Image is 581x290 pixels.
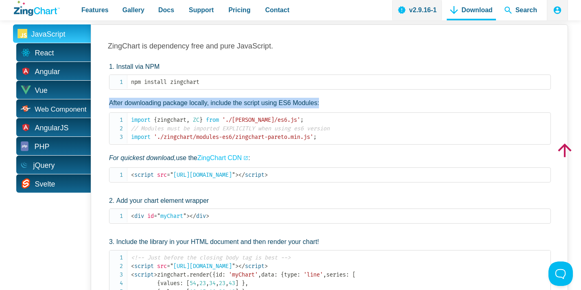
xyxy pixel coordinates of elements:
span: { [157,280,160,287]
span: > [206,213,209,220]
span: ] [235,280,238,287]
span: ZC [193,116,199,123]
span: > [235,171,238,178]
em: For quickest download, [109,154,176,161]
span: jQuery [33,159,55,172]
span: : [346,271,349,278]
span: : [297,271,300,278]
span: , [216,280,219,287]
span: import [131,134,151,141]
span: , [258,271,261,278]
span: Svelte [35,178,55,191]
code: zingchart [131,116,550,141]
span: ( [209,271,212,278]
span: Web Component [35,106,86,113]
span: 'myChart' [229,271,258,278]
span: : [222,271,225,278]
span: Vue [35,84,48,97]
span: , [225,280,229,287]
li: Add your chart element wrapper [109,196,551,224]
span: " [232,263,235,270]
span: script [131,271,154,278]
span: } [242,280,245,287]
span: " [170,171,173,178]
code: npm install zingchart [131,78,550,86]
span: script [131,263,154,270]
span: [URL][DOMAIN_NAME] [167,171,235,178]
img: PHP Icon [21,141,28,151]
span: , [196,280,199,287]
span: PHP [35,141,50,153]
span: > [235,263,238,270]
p: After downloading package locally, include the script using ES6 Modules: [109,98,551,108]
span: < [131,213,134,220]
span: { [212,271,216,278]
span: AngularJS [35,122,69,134]
span: './[PERSON_NAME]/es6.js' [222,116,300,123]
span: " [232,171,235,178]
span: . [186,271,190,278]
span: 23 [219,280,225,287]
span: script [131,171,154,178]
span: from [206,116,219,123]
span: [ [352,271,356,278]
span: [URL][DOMAIN_NAME] [167,263,235,270]
span: 23 [199,280,206,287]
span: , [206,280,209,287]
span: > [264,171,268,178]
span: Gallery [122,4,144,15]
span: > [264,263,268,270]
li: Install via NPM [109,62,551,182]
span: 43 [229,280,235,287]
span: , [245,280,248,287]
span: </ [238,171,245,178]
span: { [281,271,284,278]
iframe: Toggle Customer Support [548,261,573,286]
span: " [157,213,160,220]
span: < [131,171,134,178]
span: Contact [265,4,290,15]
span: import [131,116,151,123]
p: use the : [109,153,551,163]
span: : [180,280,183,287]
span: Features [81,4,109,15]
span: JavaScript [31,28,66,41]
span: ; [300,116,304,123]
span: src [157,171,167,178]
span: > [186,213,190,220]
span: './zingchart/modules-es6/zingchart-pareto.min.js' [154,134,313,141]
span: Pricing [228,4,250,15]
span: </ [190,213,196,220]
a: ZingChart CDN [197,153,248,163]
span: : [274,271,277,278]
span: id [147,213,154,220]
span: src [157,263,167,270]
span: > [154,271,157,278]
span: , [186,116,190,123]
span: } [199,116,203,123]
span: , [323,271,326,278]
span: React [35,47,54,59]
span: script [238,171,264,178]
span: < [131,263,134,270]
span: 54 [190,280,196,287]
span: " [170,263,173,270]
span: Docs [158,4,174,15]
span: [ [186,280,190,287]
span: script [238,263,264,270]
span: < [131,271,134,278]
span: = [167,171,170,178]
span: myChart [154,213,186,220]
span: 'line' [304,271,323,278]
span: </ [238,263,245,270]
span: render [190,271,209,278]
span: ; [313,134,317,141]
span: = [154,213,157,220]
span: <!-- Just before the closing body tag is best --> [131,254,290,261]
span: " [183,213,186,220]
span: { [154,116,157,123]
h3: ZingChart is dependency free and pure JavaScript. [108,42,551,51]
span: div [131,213,144,220]
a: ZingChart Logo. Click to return to the homepage [14,1,60,16]
span: Angular [35,66,60,78]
